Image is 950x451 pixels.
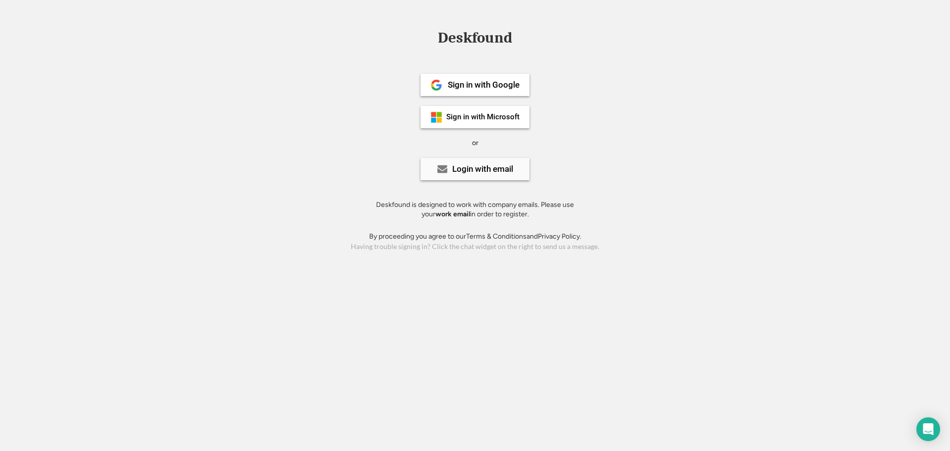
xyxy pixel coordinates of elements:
[430,79,442,91] img: 1024px-Google__G__Logo.svg.png
[916,417,940,441] div: Open Intercom Messenger
[448,81,520,89] div: Sign in with Google
[435,210,470,218] strong: work email
[466,232,526,241] a: Terms & Conditions
[430,111,442,123] img: ms-symbollockup_mssymbol_19.png
[364,200,586,219] div: Deskfound is designed to work with company emails. Please use your in order to register.
[446,113,520,121] div: Sign in with Microsoft
[472,138,478,148] div: or
[538,232,581,241] a: Privacy Policy.
[452,165,513,173] div: Login with email
[369,232,581,242] div: By proceeding you agree to our and
[433,30,517,46] div: Deskfound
